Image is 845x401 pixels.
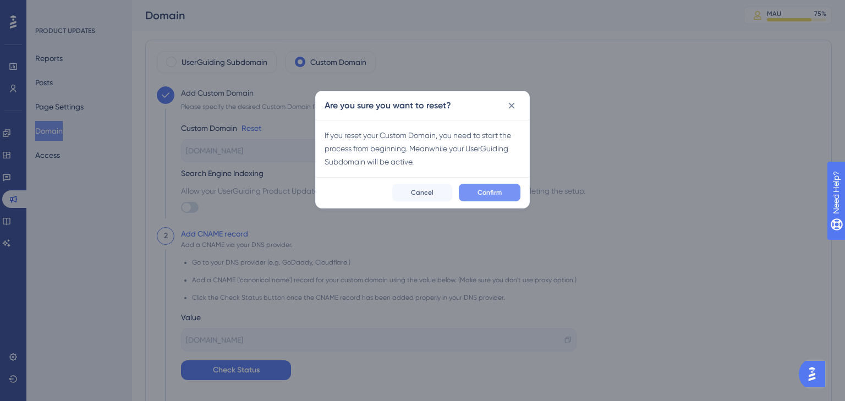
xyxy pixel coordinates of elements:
span: Confirm [478,188,502,197]
div: If you reset your Custom Domain, you need to start the process from beginning. Meanwhile your Use... [325,129,520,168]
span: Need Help? [26,3,69,16]
iframe: UserGuiding AI Assistant Launcher [799,358,832,391]
h2: Are you sure you want to reset? [325,99,451,112]
span: Cancel [411,188,434,197]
